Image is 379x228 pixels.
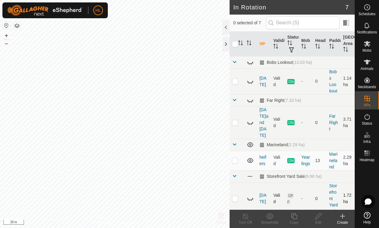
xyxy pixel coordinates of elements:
td: 13 [313,151,327,170]
td: 3.71 ha [341,106,355,139]
span: Mobs [363,49,371,52]
span: ON [287,158,295,163]
td: 1.72 ha [341,182,355,215]
div: Marineland [259,142,305,147]
a: Privacy Policy [91,220,114,226]
div: Yearlings [301,154,310,167]
p-sorticon: Activate to sort [238,41,243,46]
span: (2.29 ha) [288,142,305,147]
div: - [301,119,310,126]
a: Marineland [329,152,337,169]
div: - [301,195,310,202]
button: + [3,32,10,39]
span: (6.66 ha) [305,174,322,179]
span: Notifications [357,30,377,34]
input: Search (S) [266,16,340,29]
th: Mob [299,32,313,57]
span: HL [95,7,101,14]
span: Neckbands [358,85,376,89]
span: OFF [287,193,293,205]
p-sorticon: Activate to sort [301,45,306,50]
td: Valid [271,151,285,170]
span: Help [363,220,371,224]
td: Valid [271,106,285,139]
a: Storefront Yard Sale [329,183,338,214]
th: Head [313,32,327,57]
td: 1.14 ha [341,68,355,94]
span: 7 [345,3,349,12]
div: Bobs Lookout [259,60,312,65]
td: 0 [313,106,327,139]
a: Help [355,209,379,226]
span: (13.03 ha) [293,60,312,65]
td: 0 [313,68,327,94]
p-sorticon: Activate to sort [273,45,278,50]
th: Status [285,32,299,57]
span: Infra [363,140,370,143]
div: Far Right [259,98,301,103]
td: 2.29 ha [341,151,355,170]
span: Status [362,122,372,125]
td: Valid [271,68,285,94]
span: VPs [364,103,370,107]
h2: In Rotation [233,4,345,11]
a: Contact Us [121,220,139,226]
span: (7.33 ha) [284,98,301,103]
a: [DATE]and [DATE] [259,107,268,138]
div: Storefront Yard Sale [259,174,322,179]
th: VP [257,32,271,57]
button: Reset Map [3,22,10,29]
div: - [301,78,310,85]
div: Create [330,220,355,225]
th: Paddock [327,32,341,57]
a: heifers [259,155,266,166]
th: Validity [271,32,285,57]
span: ON [287,120,295,125]
p-sorticon: Activate to sort [329,45,334,50]
td: Valid [271,182,285,215]
button: Map Layers [13,22,21,29]
a: Bobs Lookout [329,69,337,93]
a: Far Right [329,114,338,131]
p-sorticon: Activate to sort [287,41,292,46]
div: Turn Off [233,220,258,225]
a: [DATE] [259,76,266,87]
span: Schedules [358,12,375,16]
p-sorticon: Activate to sort [343,48,348,53]
img: Gallagher Logo [7,5,83,16]
div: Show/Hide [258,220,282,225]
td: 0 [313,182,327,215]
th: [GEOGRAPHIC_DATA] Area [341,32,355,57]
p-sorticon: Activate to sort [315,45,320,50]
span: Animals [360,67,374,71]
a: [DATE] [259,193,266,204]
button: – [3,40,10,47]
div: Copy [282,220,306,225]
span: ON [287,79,295,84]
span: 0 selected of 7 [233,20,266,26]
div: Edit [306,220,330,225]
span: Heatmap [360,158,374,162]
p-sorticon: Activate to sort [247,41,251,46]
